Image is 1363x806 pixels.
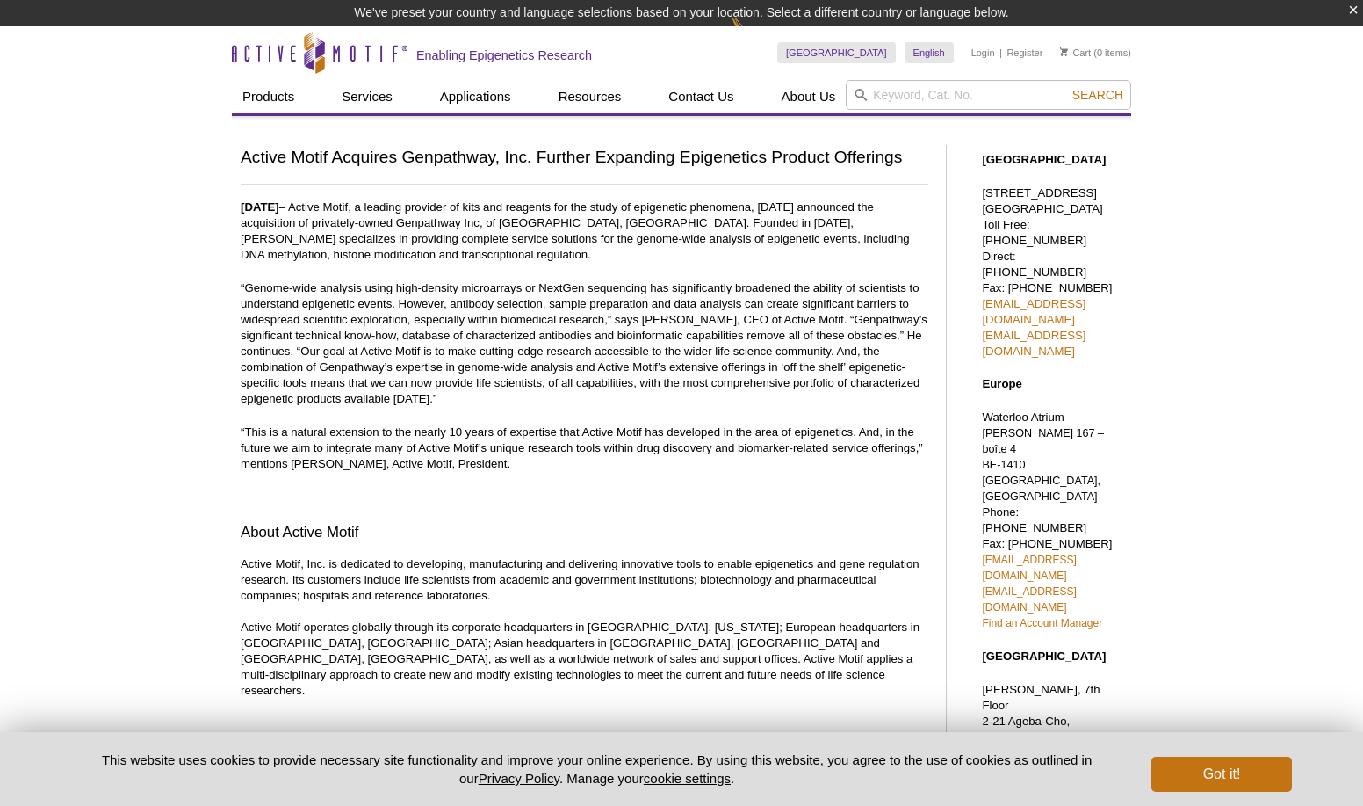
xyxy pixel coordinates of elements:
a: Find an Account Manager [982,617,1102,629]
a: Applications [429,80,522,113]
span: [PERSON_NAME] 167 – boîte 4 BE-1410 [GEOGRAPHIC_DATA], [GEOGRAPHIC_DATA] [982,427,1104,503]
p: Active Motif, Inc. is dedicated to developing, manufacturing and delivering innovative tools to e... [241,556,928,699]
a: Login [971,47,995,59]
b: [DATE] [241,200,279,214]
p: – Active Motif, a leading provider of kits and reagents for the study of epigenetic phenomena, [D... [241,200,928,263]
img: Your Cart [1060,47,1068,56]
p: [STREET_ADDRESS] [GEOGRAPHIC_DATA] Toll Free: [PHONE_NUMBER] Direct: [PHONE_NUMBER] Fax: [PHONE_N... [982,185,1122,359]
h1: Active Motif Acquires Genpathway, Inc. Further Expanding Epigenetics Product Offerings [241,145,928,171]
h2: About Active Motif [241,522,928,543]
p: “This is a natural extension to the nearly 10 years of expertise that Active Motif has developed ... [241,425,928,472]
a: Privacy Policy [479,771,559,786]
a: English [905,42,954,63]
span: Search [1072,88,1123,102]
a: About Us [771,80,847,113]
a: Services [331,80,403,113]
input: Keyword, Cat. No. [846,80,1131,110]
button: Search [1067,87,1129,103]
h2: Enabling Epigenetics Research [416,47,592,63]
p: This website uses cookies to provide necessary site functionality and improve your online experie... [71,751,1122,788]
a: [GEOGRAPHIC_DATA] [777,42,896,63]
strong: Europe [982,377,1021,390]
p: Waterloo Atrium Phone: [PHONE_NUMBER] Fax: [PHONE_NUMBER] [982,410,1122,631]
p: “Genome-wide analysis using high-density microarrays or NextGen sequencing has significantly broa... [241,280,928,407]
a: Resources [548,80,632,113]
li: (0 items) [1060,42,1131,63]
a: [EMAIL_ADDRESS][DOMAIN_NAME] [982,329,1085,358]
a: Products [232,80,305,113]
img: Change Here [731,13,777,54]
a: [EMAIL_ADDRESS][DOMAIN_NAME] [982,585,1076,614]
strong: [GEOGRAPHIC_DATA] [982,650,1106,663]
a: [EMAIL_ADDRESS][DOMAIN_NAME] [982,554,1076,582]
a: Contact Us [658,80,744,113]
li: | [999,42,1002,63]
a: Cart [1060,47,1091,59]
strong: [GEOGRAPHIC_DATA] [982,153,1106,166]
button: cookie settings [644,771,731,786]
button: Got it! [1151,757,1292,792]
a: Register [1006,47,1042,59]
a: [EMAIL_ADDRESS][DOMAIN_NAME] [982,297,1085,326]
